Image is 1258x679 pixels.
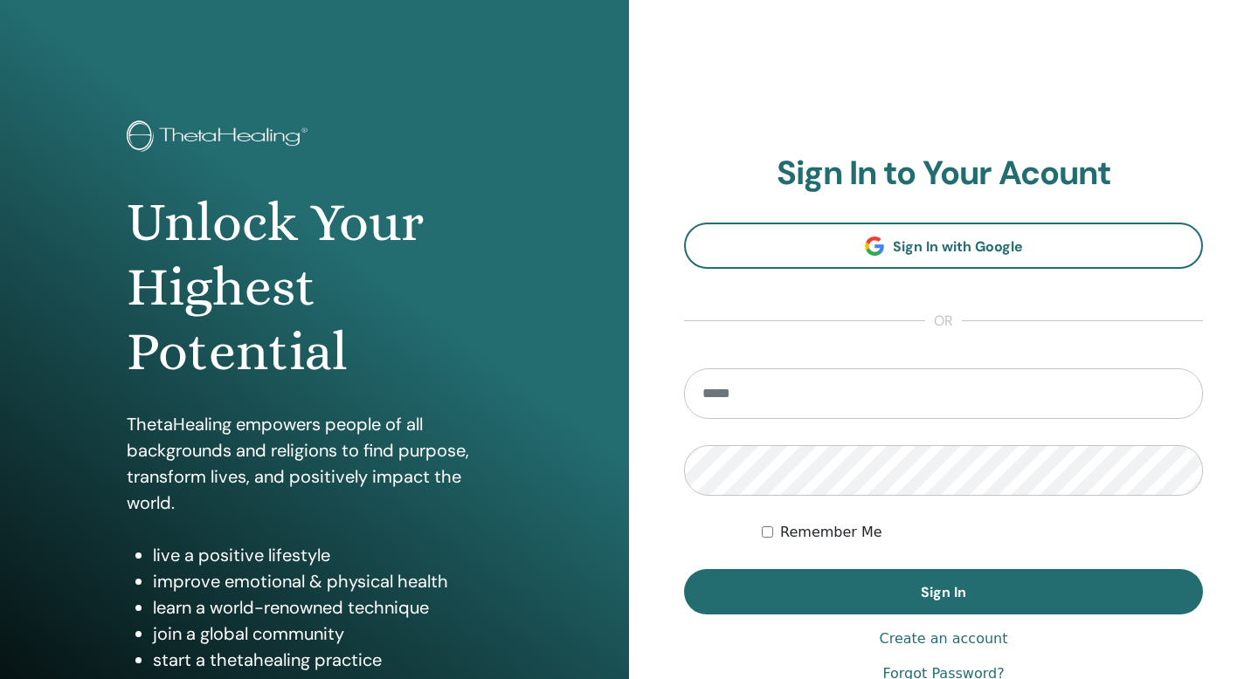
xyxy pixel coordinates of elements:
a: Create an account [879,628,1007,649]
span: Sign In with Google [893,237,1023,256]
label: Remember Me [780,522,882,543]
div: Keep me authenticated indefinitely or until I manually logout [762,522,1203,543]
li: learn a world-renowned technique [153,594,502,621]
span: or [925,311,962,332]
p: ThetaHealing empowers people of all backgrounds and religions to find purpose, transform lives, a... [127,411,502,516]
li: improve emotional & physical health [153,568,502,594]
span: Sign In [921,583,966,601]
li: join a global community [153,621,502,647]
button: Sign In [684,569,1203,614]
a: Sign In with Google [684,223,1203,269]
li: live a positive lifestyle [153,542,502,568]
h2: Sign In to Your Acount [684,154,1203,194]
li: start a thetahealing practice [153,647,502,673]
h1: Unlock Your Highest Potential [127,190,502,385]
